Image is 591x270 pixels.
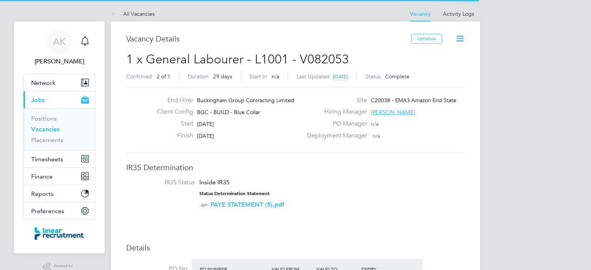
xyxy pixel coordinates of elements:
[197,97,294,104] span: Buckingham Group Contracting Limited
[210,201,284,208] a: PAYE STATEMENT (5).pdf
[31,96,45,104] span: Jobs
[197,109,260,116] span: BGC - BUILD - Blue Collar
[302,120,367,128] label: PO Manager
[126,34,411,44] h3: Vacancy Details
[411,34,442,44] button: Unfollow
[199,179,230,186] span: Inside IR35
[302,96,367,104] label: Site
[188,73,209,80] label: Duration
[31,173,53,180] span: Finance
[302,108,367,116] label: Hiring Manager
[31,190,53,197] span: Reports
[23,151,95,167] button: Timesheets
[199,191,270,196] strong: Status Determination Statement
[197,133,214,139] span: [DATE]
[31,156,63,163] span: Timesheets
[54,263,75,269] span: Powered by
[31,136,63,144] a: Placements
[151,132,193,140] label: Finish
[31,207,64,215] span: Preferences
[197,121,214,128] span: [DATE]
[410,11,431,17] a: Vacancy
[126,73,152,80] label: Confirmed
[23,202,95,219] button: Preferences
[213,73,232,80] span: 29 days
[31,79,55,86] span: Network
[443,10,474,17] a: Activity Logs
[366,73,381,80] label: Status
[126,243,465,253] h3: Details
[23,74,95,91] button: Network
[23,91,95,108] button: Jobs
[23,57,95,66] span: Ashley Kelly
[53,36,66,46] span: AK
[31,126,60,133] a: Vacancies
[371,109,415,116] span: [PERSON_NAME]
[151,120,193,128] label: Start
[23,168,95,185] button: Finance
[385,73,409,80] span: Complete
[23,29,95,66] a: AK[PERSON_NAME]
[333,73,348,80] span: [DATE]
[297,73,330,80] label: Last Updated
[249,73,267,80] label: Start In
[151,108,193,116] label: Client Config
[272,73,279,80] span: n/a
[371,121,379,128] span: n/a
[23,185,95,202] button: Reports
[151,96,193,104] label: End Hirer
[126,162,465,172] h3: IR35 Determination
[371,97,456,104] span: C20038 - EMA3 Amazon End State
[372,133,380,139] span: n/a
[23,108,95,150] div: Jobs
[14,22,105,253] nav: Main navigation
[23,227,95,240] a: Go to home page
[126,52,349,67] span: 1 x General Labourer - L1001 - V082053
[157,73,170,80] span: 2 of 1
[35,227,84,240] img: linearrecruitment-logo-retina.png
[302,132,367,140] label: Deployment Manager
[134,179,195,187] label: IR35 Status
[31,115,57,122] a: Positions
[111,10,155,17] a: All Vacancies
